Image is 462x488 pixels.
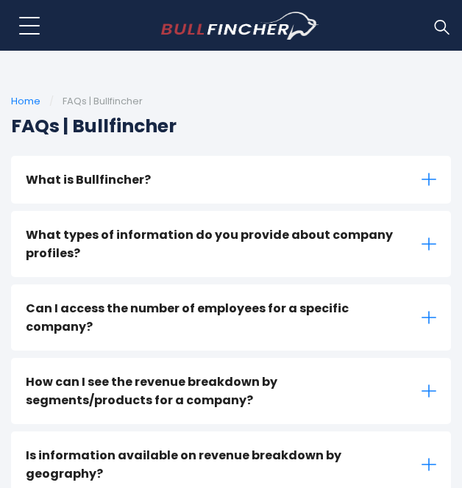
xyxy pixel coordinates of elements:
h3: Is information available on revenue breakdown by geography? [26,446,399,483]
a: Go to homepage [161,12,319,40]
span: FAQs | Bullfincher [63,94,143,108]
h3: Can I access the number of employees for a specific company? [26,299,399,336]
img: bullfincher logo [161,12,319,40]
h3: What types of information do you provide about company profiles? [26,226,399,262]
h3: What is Bullfincher? [26,171,151,189]
a: Home [11,94,40,108]
h2: FAQs | Bullfincher [11,115,451,137]
h3: How can I see the revenue breakdown by segments/products for a company? [26,373,399,409]
ul: / [11,96,451,108]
